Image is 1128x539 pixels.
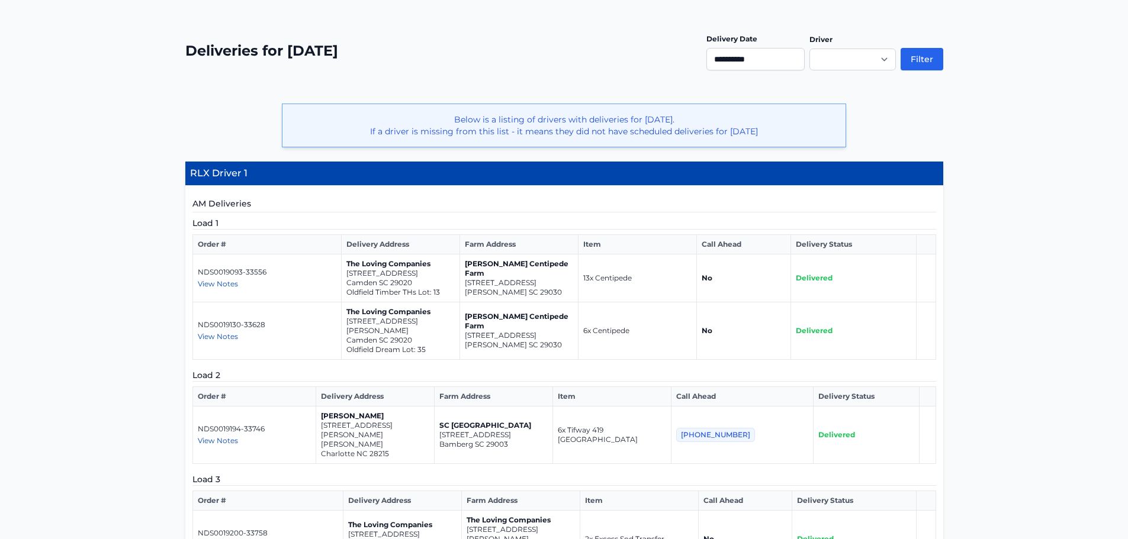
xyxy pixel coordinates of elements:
[198,332,238,341] span: View Notes
[346,278,455,288] p: Camden SC 29020
[465,331,573,340] p: [STREET_ADDRESS]
[552,387,671,406] th: Item
[461,491,580,511] th: Farm Address
[316,387,434,406] th: Delivery Address
[465,259,573,278] p: [PERSON_NAME] Centipede Farm
[321,421,429,449] p: [STREET_ADDRESS][PERSON_NAME][PERSON_NAME]
[552,406,671,464] td: 6x Tifway 419 [GEOGRAPHIC_DATA]
[198,267,337,277] p: NDS0019093-33556
[185,162,943,186] h4: RLX Driver 1
[465,288,573,297] p: [PERSON_NAME] SC 29030
[292,114,836,137] p: Below is a listing of drivers with deliveries for [DATE]. If a driver is missing from this list -...
[792,491,917,511] th: Delivery Status
[796,326,833,335] span: Delivered
[791,235,917,254] th: Delivery Status
[467,515,575,525] p: The Loving Companies
[342,235,460,254] th: Delivery Address
[192,217,936,230] h5: Load 1
[198,279,238,288] span: View Notes
[198,424,311,434] p: NDS0019194-33746
[192,369,936,382] h5: Load 2
[580,491,698,511] th: Item
[346,259,455,269] p: The Loving Companies
[460,235,579,254] th: Farm Address
[465,340,573,350] p: [PERSON_NAME] SC 29030
[439,440,548,449] p: Bamberg SC 29003
[818,430,855,439] span: Delivered
[321,411,429,421] p: [PERSON_NAME]
[698,491,792,511] th: Call Ahead
[697,235,791,254] th: Call Ahead
[348,530,457,539] p: [STREET_ADDRESS]
[192,235,342,254] th: Order #
[702,326,712,335] strong: No
[579,235,697,254] th: Item
[579,254,697,302] td: 13x Centipede
[671,387,813,406] th: Call Ahead
[346,307,455,317] p: The Loving Companies
[321,449,429,459] p: Charlotte NC 28215
[439,430,548,440] p: [STREET_ADDRESS]
[809,35,833,44] label: Driver
[346,317,455,335] p: [STREET_ADDRESS][PERSON_NAME]
[348,520,457,530] p: The Loving Companies
[813,387,919,406] th: Delivery Status
[346,269,455,278] p: [STREET_ADDRESS]
[192,473,936,486] h5: Load 3
[343,491,461,511] th: Delivery Address
[192,198,936,212] h5: AM Deliveries
[702,273,712,282] strong: No
[434,387,552,406] th: Farm Address
[198,320,337,330] p: NDS0019130-33628
[439,421,548,430] p: SC [GEOGRAPHIC_DATA]
[346,345,455,354] p: Oldfield Dream Lot: 35
[198,436,238,445] span: View Notes
[901,48,943,70] button: Filter
[796,273,833,282] span: Delivered
[192,491,343,511] th: Order #
[198,528,338,538] p: NDS0019200-33758
[346,288,455,297] p: Oldfield Timber THs Lot: 13
[346,335,455,345] p: Camden SC 29020
[706,34,757,43] label: Delivery Date
[676,428,755,442] span: [PHONE_NUMBER]
[185,41,338,60] h2: Deliveries for [DATE]
[192,387,316,406] th: Order #
[579,302,697,360] td: 6x Centipede
[465,312,573,331] p: [PERSON_NAME] Centipede Farm
[465,278,573,288] p: [STREET_ADDRESS]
